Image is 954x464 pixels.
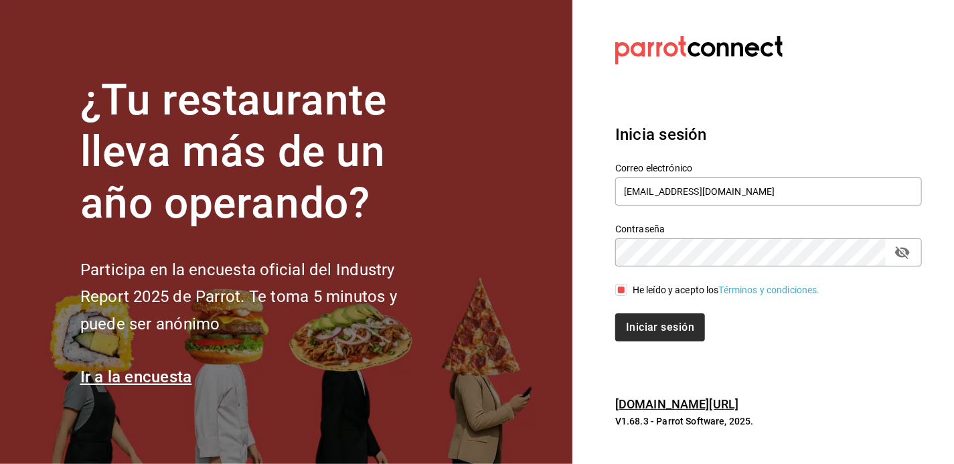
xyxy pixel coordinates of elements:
[633,283,820,297] div: He leído y acepto los
[80,75,442,229] h1: ¿Tu restaurante lleva más de un año operando?
[80,368,192,386] a: Ir a la encuesta
[615,164,922,173] label: Correo electrónico
[615,397,738,411] a: [DOMAIN_NAME][URL]
[615,123,922,147] h3: Inicia sesión
[615,414,922,428] p: V1.68.3 - Parrot Software, 2025.
[80,256,442,338] h2: Participa en la encuesta oficial del Industry Report 2025 de Parrot. Te toma 5 minutos y puede se...
[615,225,922,234] label: Contraseña
[719,285,820,295] a: Términos y condiciones.
[615,177,922,206] input: Ingresa tu correo electrónico
[615,313,705,341] button: Iniciar sesión
[891,241,914,264] button: passwordField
